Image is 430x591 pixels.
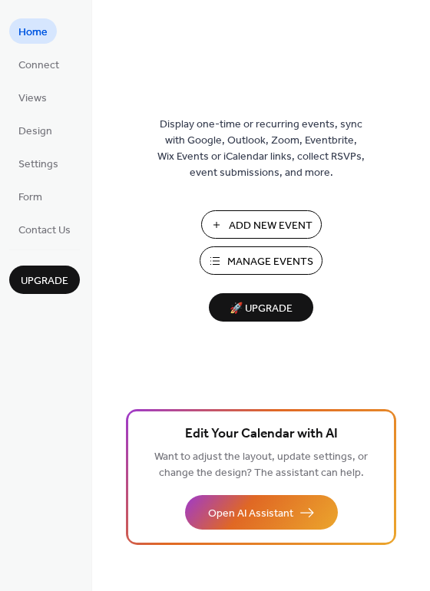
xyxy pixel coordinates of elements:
[9,150,68,176] a: Settings
[218,299,304,319] span: 🚀 Upgrade
[18,91,47,107] span: Views
[9,84,56,110] a: Views
[18,190,42,206] span: Form
[21,273,68,289] span: Upgrade
[185,495,338,530] button: Open AI Assistant
[200,246,322,275] button: Manage Events
[18,25,48,41] span: Home
[157,117,365,181] span: Display one-time or recurring events, sync with Google, Outlook, Zoom, Eventbrite, Wix Events or ...
[227,254,313,270] span: Manage Events
[9,51,68,77] a: Connect
[9,117,61,143] a: Design
[18,157,58,173] span: Settings
[18,58,59,74] span: Connect
[18,124,52,140] span: Design
[185,424,338,445] span: Edit Your Calendar with AI
[9,18,57,44] a: Home
[18,223,71,239] span: Contact Us
[9,216,80,242] a: Contact Us
[208,506,293,522] span: Open AI Assistant
[201,210,322,239] button: Add New Event
[154,447,368,484] span: Want to adjust the layout, update settings, or change the design? The assistant can help.
[9,266,80,294] button: Upgrade
[9,183,51,209] a: Form
[209,293,313,322] button: 🚀 Upgrade
[229,218,313,234] span: Add New Event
